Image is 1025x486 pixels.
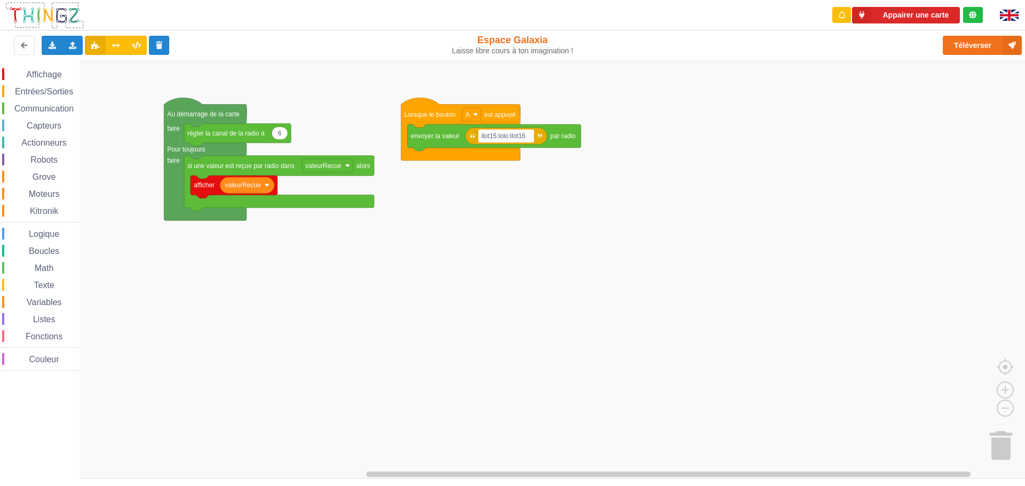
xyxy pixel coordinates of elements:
span: Robots [29,155,59,164]
text: A [466,110,470,118]
span: Entrées/Sorties [13,87,75,96]
text: Pour toujours [167,146,205,153]
text: envoyer la valeur [411,132,459,140]
text: faire [167,157,180,164]
img: gb.png [1000,10,1019,21]
button: Téléverser [943,36,1022,55]
span: Listes [31,315,57,324]
text: alors [356,162,370,169]
text: valeurRecue [225,181,261,189]
text: si une valeur est reçue par radio dans [187,162,295,169]
text: Au démarrage de la carte [167,110,240,118]
span: Grove [31,172,58,181]
span: Boucles [27,246,61,256]
span: Moteurs [27,189,61,198]
div: Espace Galaxia [423,34,602,55]
span: Affichage [25,70,63,79]
text: régler la canal de la radio à [187,130,265,137]
span: Variables [25,298,64,307]
div: Tu es connecté au serveur de création de Thingz [963,7,983,23]
text: afficher [194,181,215,189]
text: par radio [550,132,576,140]
span: Logique [27,229,61,238]
text: ilot15:lolo:ilot16 [482,132,526,140]
div: Laisse libre cours à ton imagination ! [423,46,602,55]
span: Fonctions [24,332,64,341]
span: Capteurs [25,121,63,130]
span: Communication [13,104,75,113]
text: Lorsque le bouton [404,110,455,118]
img: thingz_logo.png [5,1,85,29]
text: 6 [278,130,282,137]
button: Appairer une carte [852,7,960,23]
span: Math [33,264,56,273]
text: valeurRecue [305,162,342,169]
span: Couleur [28,355,61,364]
span: Kitronik [28,206,60,216]
text: est appuyé [484,110,516,118]
span: Texte [32,281,56,290]
span: Actionneurs [20,138,68,147]
text: faire [167,125,180,132]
